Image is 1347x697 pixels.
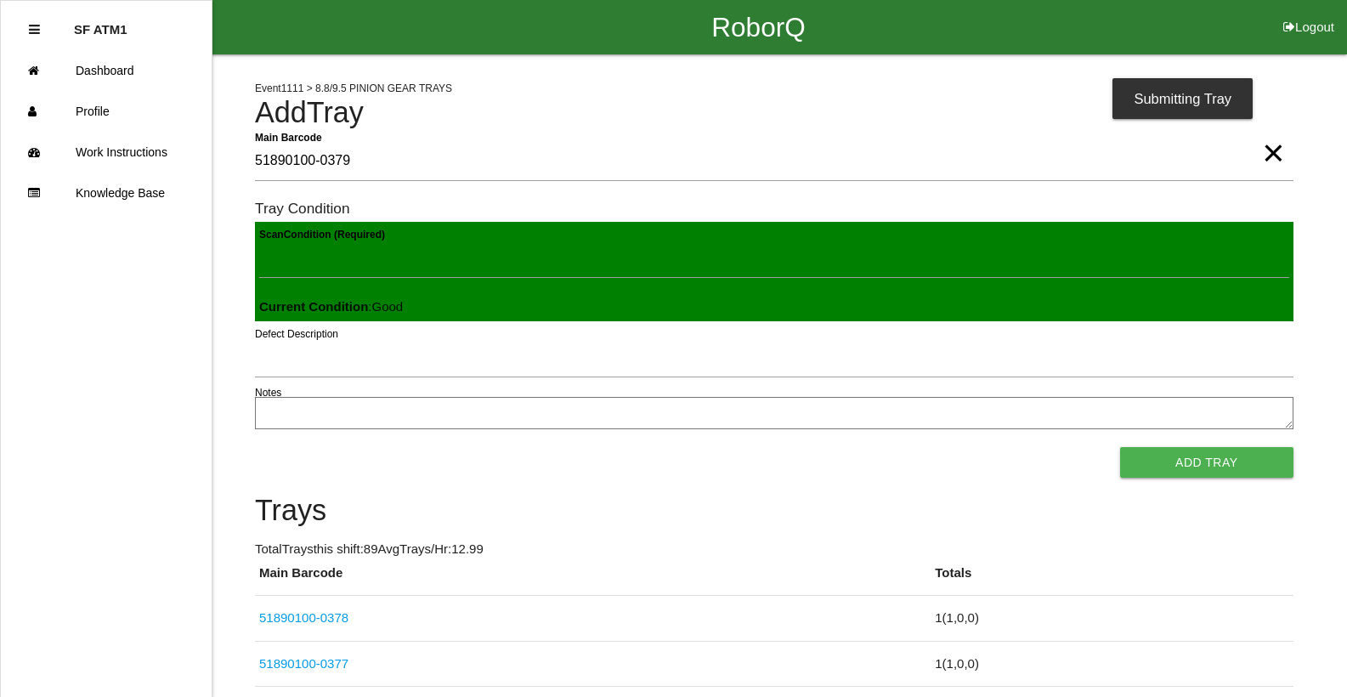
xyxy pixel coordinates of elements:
[1112,78,1253,119] div: Submitting Tray
[931,641,1293,687] td: 1 ( 1 , 0 , 0 )
[931,596,1293,642] td: 1 ( 1 , 0 , 0 )
[1262,119,1284,153] span: Clear Input
[255,201,1293,217] h6: Tray Condition
[259,299,403,314] span: : Good
[255,385,281,400] label: Notes
[255,564,931,596] th: Main Barcode
[259,610,348,625] a: 51890100-0378
[255,540,1293,559] p: Total Trays this shift: 89 Avg Trays /Hr: 12.99
[1,173,212,213] a: Knowledge Base
[29,9,40,50] div: Close
[255,82,452,94] span: Event 1111 > 8.8/9.5 PINION GEAR TRAYS
[1,50,212,91] a: Dashboard
[259,299,368,314] b: Current Condition
[931,564,1293,596] th: Totals
[255,97,1293,129] h4: Add Tray
[255,326,338,342] label: Defect Description
[74,9,127,37] p: SF ATM1
[255,142,1293,181] input: Required
[255,495,1293,527] h4: Trays
[1,132,212,173] a: Work Instructions
[259,656,348,671] a: 51890100-0377
[1120,447,1293,478] button: Add Tray
[255,131,322,143] b: Main Barcode
[1,91,212,132] a: Profile
[259,229,385,241] b: Scan Condition (Required)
